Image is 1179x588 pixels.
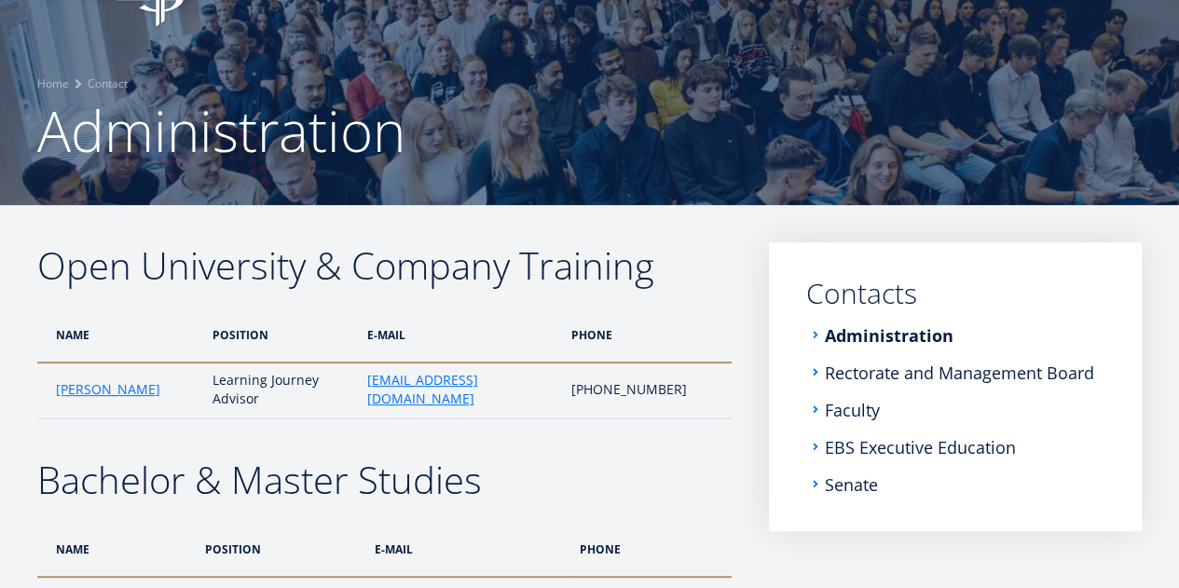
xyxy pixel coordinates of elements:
[196,522,365,577] th: POSITION
[806,280,1104,308] a: Contacts
[366,371,552,408] a: [EMAIL_ADDRESS][DOMAIN_NAME]
[825,438,1016,457] a: EBS Executive Education
[37,92,405,169] span: Administration
[203,362,357,418] td: Learning Journey Advisor
[357,308,561,362] th: e-MAIL
[562,308,732,362] th: PHONE
[37,242,732,289] h2: Open University & Company Training
[88,75,128,93] a: Contact
[562,362,732,418] td: [PHONE_NUMBER]
[37,308,203,362] th: NAME
[825,475,878,494] a: Senate
[825,401,880,419] a: Faculty
[37,522,196,577] th: NAME
[825,326,953,345] a: Administration
[203,308,357,362] th: POSITION
[37,75,69,93] a: Home
[825,363,1094,382] a: Rectorate and Management Board
[56,380,160,399] a: [PERSON_NAME]
[570,522,732,577] th: PHONE
[365,522,570,577] th: e-MAIL
[37,457,732,503] h2: Bachelor & Master Studies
